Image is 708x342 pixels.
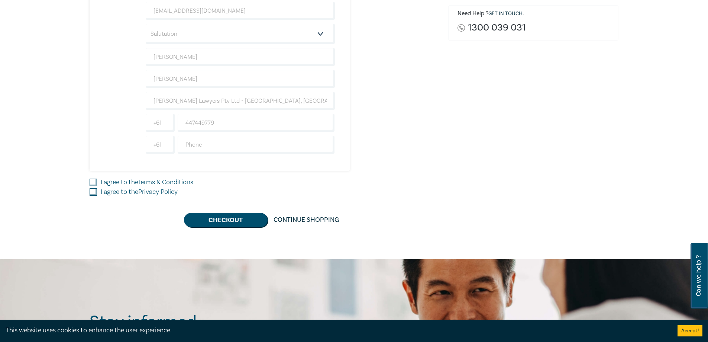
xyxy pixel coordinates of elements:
[678,325,702,336] button: Accept cookies
[138,178,193,186] a: Terms & Conditions
[458,10,613,17] h6: Need Help ? .
[184,213,268,227] button: Checkout
[146,136,175,154] input: +61
[101,178,193,187] label: I agree to the
[488,10,523,17] a: Get in touch
[146,70,335,88] input: Last Name*
[90,312,265,332] h2: Stay informed.
[178,136,335,154] input: Phone
[138,188,178,196] a: Privacy Policy
[695,247,702,304] span: Can we help ?
[178,114,335,132] input: Mobile*
[146,48,335,66] input: First Name*
[146,114,175,132] input: +61
[146,2,335,20] input: Attendee Email*
[6,326,666,335] div: This website uses cookies to enhance the user experience.
[468,23,526,33] a: 1300 039 031
[268,213,345,227] a: Continue Shopping
[146,92,335,110] input: Company
[101,187,178,197] label: I agree to the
